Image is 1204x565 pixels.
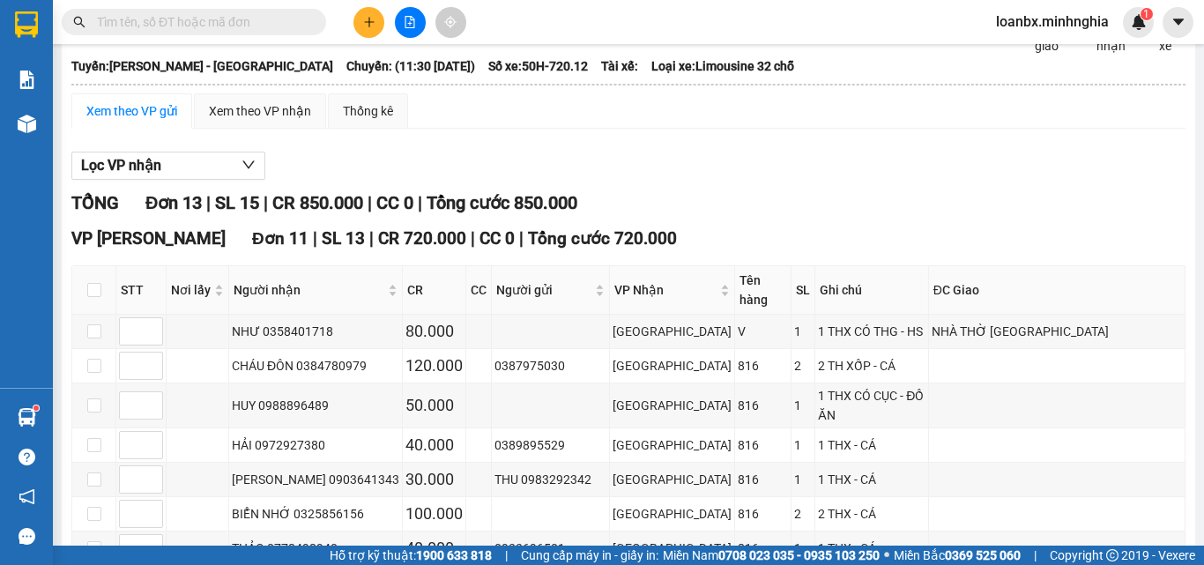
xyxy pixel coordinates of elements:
[521,546,658,565] span: Cung cấp máy in - giấy in:
[206,192,211,213] span: |
[945,548,1021,562] strong: 0369 525 060
[613,396,732,415] div: [GEOGRAPHIC_DATA]
[252,228,308,249] span: Đơn 11
[435,7,466,38] button: aim
[18,408,36,427] img: warehouse-icon
[116,266,167,315] th: STT
[1163,7,1193,38] button: caret-down
[818,386,925,425] div: 1 THX CÓ CỤC - ĐỒ ĂN
[171,280,211,300] span: Nơi lấy
[215,192,259,213] span: SL 15
[738,322,788,341] div: V
[73,16,85,28] span: search
[346,56,475,76] span: Chuyến: (11:30 [DATE])
[1141,8,1153,20] sup: 1
[15,11,38,38] img: logo-vxr
[1131,14,1147,30] img: icon-new-feature
[405,393,463,418] div: 50.000
[19,488,35,505] span: notification
[818,322,925,341] div: 1 THX CÓ THG - HS
[792,266,815,315] th: SL
[369,228,374,249] span: |
[18,71,36,89] img: solution-icon
[794,470,812,489] div: 1
[794,539,812,558] div: 1
[378,228,466,249] span: CR 720.000
[613,435,732,455] div: [GEOGRAPHIC_DATA]
[494,356,606,375] div: 0387975030
[313,228,317,249] span: |
[613,539,732,558] div: [GEOGRAPHIC_DATA]
[488,56,588,76] span: Số xe: 50H-720.12
[395,7,426,38] button: file-add
[610,497,735,532] td: Sài Gòn
[610,383,735,428] td: Sài Gòn
[613,470,732,489] div: [GEOGRAPHIC_DATA]
[81,154,161,176] span: Lọc VP nhận
[322,228,365,249] span: SL 13
[494,435,606,455] div: 0389895529
[234,280,384,300] span: Người nhận
[610,463,735,497] td: Sài Gòn
[232,396,399,415] div: HUY 0988896489
[794,322,812,341] div: 1
[343,101,393,121] div: Thống kê
[330,546,492,565] span: Hỗ trợ kỹ thuật:
[735,266,792,315] th: Tên hàng
[1106,549,1119,561] span: copyright
[18,115,36,133] img: warehouse-icon
[232,470,399,489] div: [PERSON_NAME] 0903641343
[444,16,457,28] span: aim
[19,528,35,545] span: message
[614,280,717,300] span: VP Nhận
[353,7,384,38] button: plus
[613,322,732,341] div: [GEOGRAPHIC_DATA]
[232,322,399,341] div: NHƯ 0358401718
[33,405,39,411] sup: 1
[272,192,363,213] span: CR 850.000
[209,101,311,121] div: Xem theo VP nhận
[427,192,577,213] span: Tổng cước 850.000
[718,548,880,562] strong: 0708 023 035 - 0935 103 250
[1171,14,1186,30] span: caret-down
[884,552,889,559] span: ⚪️
[818,504,925,524] div: 2 THX - CÁ
[471,228,475,249] span: |
[738,435,788,455] div: 816
[71,152,265,180] button: Lọc VP nhận
[794,435,812,455] div: 1
[405,502,463,526] div: 100.000
[519,228,524,249] span: |
[818,539,925,558] div: 1 THX - CÁ
[363,16,375,28] span: plus
[1034,546,1037,565] span: |
[929,266,1185,315] th: ĐC Giao
[610,315,735,349] td: Sài Gòn
[479,228,515,249] span: CC 0
[738,470,788,489] div: 816
[404,16,416,28] span: file-add
[19,449,35,465] span: question-circle
[242,158,256,172] span: down
[71,59,333,73] b: Tuyến: [PERSON_NAME] - [GEOGRAPHIC_DATA]
[738,539,788,558] div: 816
[505,546,508,565] span: |
[613,356,732,375] div: [GEOGRAPHIC_DATA]
[405,536,463,561] div: 40.000
[818,356,925,375] div: 2 TH XỐP - CÁ
[738,504,788,524] div: 816
[403,266,466,315] th: CR
[97,12,305,32] input: Tìm tên, số ĐT hoặc mã đơn
[610,349,735,383] td: Sài Gòn
[738,396,788,415] div: 816
[982,11,1123,33] span: loanbx.minhnghia
[466,266,492,315] th: CC
[929,315,1185,349] td: NHÀ THỜ [GEOGRAPHIC_DATA]
[651,56,794,76] span: Loại xe: Limousine 32 chỗ
[405,353,463,378] div: 120.000
[663,546,880,565] span: Miền Nam
[232,356,399,375] div: CHÁU ĐÔN 0384780979
[376,192,413,213] span: CC 0
[494,470,606,489] div: THU 0983292342
[528,228,677,249] span: Tổng cước 720.000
